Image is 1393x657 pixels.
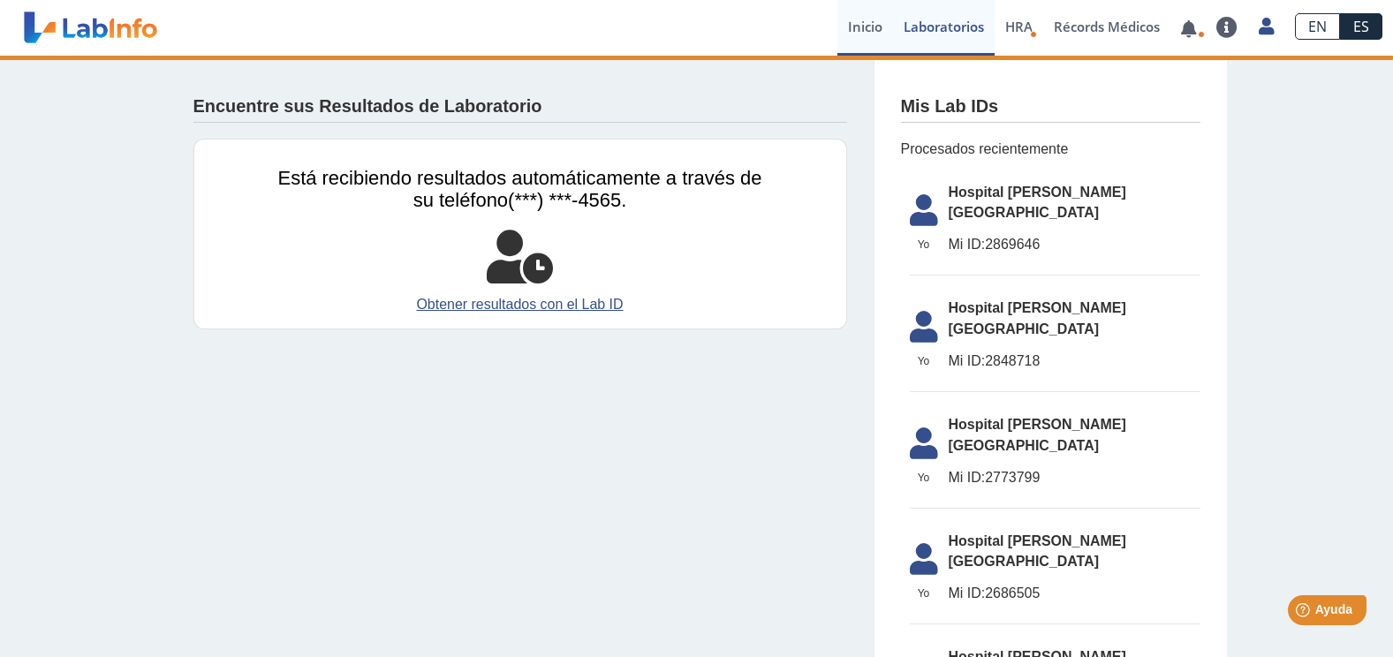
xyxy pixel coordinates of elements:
span: Yo [899,353,949,369]
span: Hospital [PERSON_NAME][GEOGRAPHIC_DATA] [949,298,1200,340]
iframe: Help widget launcher [1236,588,1374,638]
span: 2773799 [949,467,1200,488]
span: Hospital [PERSON_NAME][GEOGRAPHIC_DATA] [949,531,1200,573]
a: Obtener resultados con el Lab ID [278,294,762,315]
span: Mi ID: [949,353,986,368]
a: EN [1295,13,1340,40]
span: Yo [899,237,949,253]
span: Procesados recientemente [901,139,1200,160]
span: HRA [1005,18,1033,35]
span: Está recibiendo resultados automáticamente a través de su teléfono [278,167,762,211]
span: 2848718 [949,351,1200,372]
span: Yo [899,585,949,601]
span: Hospital [PERSON_NAME][GEOGRAPHIC_DATA] [949,182,1200,224]
span: Mi ID: [949,585,986,600]
span: Mi ID: [949,470,986,485]
span: Yo [899,470,949,486]
span: 2686505 [949,583,1200,604]
span: Mi ID: [949,237,986,252]
span: Hospital [PERSON_NAME][GEOGRAPHIC_DATA] [949,414,1200,457]
h4: Encuentre sus Resultados de Laboratorio [193,96,542,117]
span: 2869646 [949,234,1200,255]
a: ES [1340,13,1382,40]
h4: Mis Lab IDs [901,96,999,117]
